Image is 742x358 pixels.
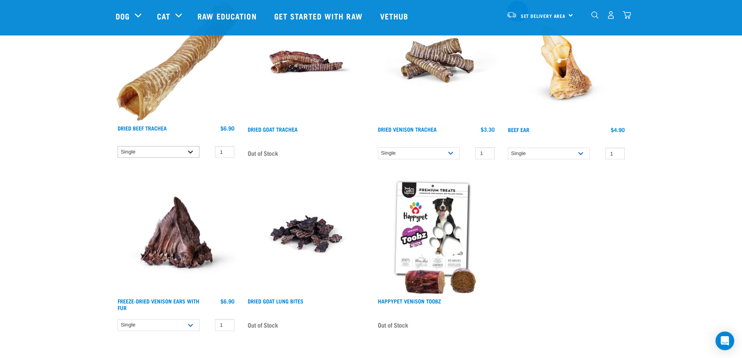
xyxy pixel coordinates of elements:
[246,173,367,294] img: Venison Lung Bites
[220,125,234,131] div: $6.90
[376,2,497,122] img: Stack of treats for pets including venison trachea
[248,300,303,302] a: Dried Goat Lung Bites
[248,128,298,131] a: Dried Goat Trachea
[508,128,529,131] a: Beef Ear
[378,319,408,331] span: Out of Stock
[246,2,367,122] img: Raw Essentials Goat Trachea
[215,146,234,158] input: 1
[378,300,441,302] a: Happypet Venison Toobz
[475,147,495,159] input: 1
[611,127,625,133] div: $4.90
[118,127,167,129] a: Dried Beef Trachea
[506,11,517,18] img: van-moving.png
[116,2,236,121] img: Trachea
[605,148,625,160] input: 1
[591,11,599,19] img: home-icon-1@2x.png
[521,14,566,17] span: Set Delivery Area
[157,10,170,22] a: Cat
[190,0,266,32] a: Raw Education
[116,173,236,294] img: Raw Essentials Freeze Dried Deer Ears With Fur
[506,2,627,123] img: Beef ear
[376,173,497,294] img: Venison Toobz
[378,128,437,131] a: Dried Venison Trachea
[266,0,372,32] a: Get started with Raw
[248,319,278,331] span: Out of Stock
[607,11,615,19] img: user.png
[116,10,130,22] a: Dog
[481,126,495,132] div: $3.30
[248,147,278,159] span: Out of Stock
[716,332,734,350] div: Open Intercom Messenger
[220,298,234,304] div: $6.90
[215,319,234,331] input: 1
[623,11,631,19] img: home-icon@2x.png
[372,0,418,32] a: Vethub
[118,300,199,309] a: Freeze-Dried Venison Ears with Fur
